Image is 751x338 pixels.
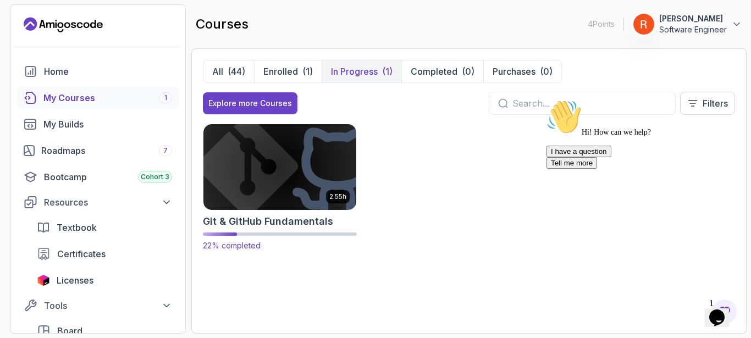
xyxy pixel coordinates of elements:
[228,65,245,78] div: (44)
[329,192,346,201] p: 2.55h
[17,192,179,212] button: Resources
[483,60,561,82] button: Purchases(0)
[57,247,106,261] span: Certificates
[705,294,740,327] iframe: chat widget
[4,4,40,40] img: :wave:
[24,16,103,34] a: Landing page
[659,13,727,24] p: [PERSON_NAME]
[17,87,179,109] a: courses
[493,65,535,78] p: Purchases
[17,113,179,135] a: builds
[203,241,261,250] span: 22% completed
[30,243,179,265] a: certificates
[44,65,172,78] div: Home
[542,95,740,289] iframe: chat widget
[57,274,93,287] span: Licenses
[382,65,393,78] div: (1)
[540,65,553,78] div: (0)
[322,60,401,82] button: In Progress(1)
[30,217,179,239] a: textbook
[212,65,223,78] p: All
[401,60,483,82] button: Completed(0)
[203,60,254,82] button: All(44)
[30,269,179,291] a: licenses
[4,62,55,74] button: Tell me more
[57,221,97,234] span: Textbook
[17,296,179,315] button: Tools
[17,140,179,162] a: roadmaps
[203,214,333,229] h2: Git & GitHub Fundamentals
[17,60,179,82] a: home
[44,196,172,209] div: Resources
[4,51,69,62] button: I have a question
[4,33,109,41] span: Hi! How can we help?
[4,4,202,74] div: 👋Hi! How can we help?I have a questionTell me more
[302,65,313,78] div: (1)
[462,65,474,78] div: (0)
[203,92,297,114] button: Explore more Courses
[196,15,249,33] h2: courses
[633,13,742,35] button: user profile image[PERSON_NAME]Software Engineer
[44,299,172,312] div: Tools
[512,97,666,110] input: Search...
[44,170,172,184] div: Bootcamp
[37,275,50,286] img: jetbrains icon
[200,122,360,212] img: Git & GitHub Fundamentals card
[141,173,169,181] span: Cohort 3
[208,98,292,109] div: Explore more Courses
[659,24,727,35] p: Software Engineer
[263,65,298,78] p: Enrolled
[331,65,378,78] p: In Progress
[680,92,735,115] button: Filters
[43,118,172,131] div: My Builds
[633,14,654,35] img: user profile image
[588,19,615,30] p: 4 Points
[411,65,457,78] p: Completed
[17,166,179,188] a: bootcamp
[57,324,82,337] span: Board
[43,91,172,104] div: My Courses
[164,93,167,102] span: 1
[41,144,172,157] div: Roadmaps
[254,60,322,82] button: Enrolled(1)
[163,146,168,155] span: 7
